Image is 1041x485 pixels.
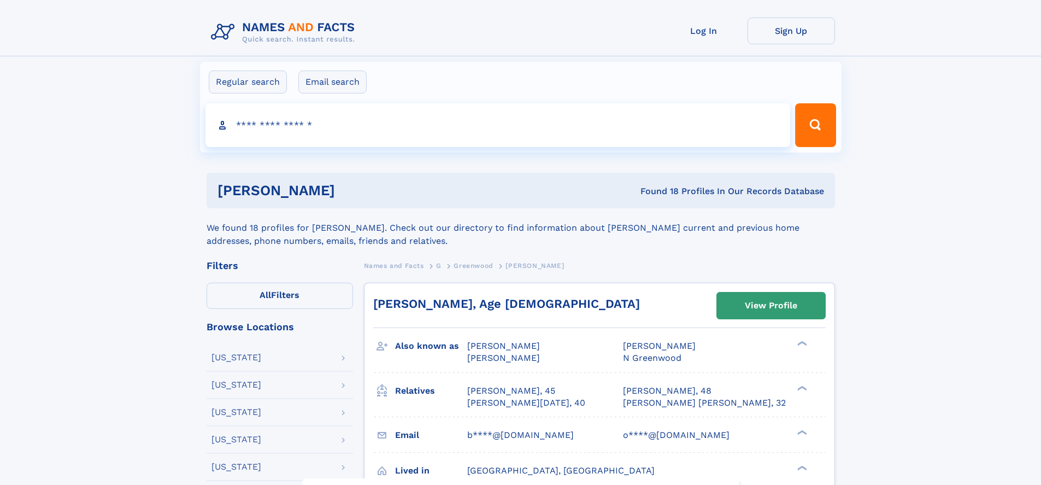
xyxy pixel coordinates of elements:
h3: Relatives [395,382,467,400]
a: G [436,259,442,272]
div: [US_STATE] [211,381,261,389]
div: Filters [207,261,353,271]
h1: [PERSON_NAME] [217,184,488,197]
button: Search Button [795,103,836,147]
div: ❯ [795,464,808,471]
div: View Profile [745,293,797,318]
a: [PERSON_NAME] [PERSON_NAME], 32 [623,397,786,409]
div: [US_STATE] [211,463,261,471]
label: Filters [207,283,353,309]
span: Greenwood [454,262,493,270]
a: [PERSON_NAME], Age [DEMOGRAPHIC_DATA] [373,297,640,311]
a: Names and Facts [364,259,424,272]
h3: Also known as [395,337,467,355]
div: [US_STATE] [211,408,261,417]
label: Regular search [209,71,287,94]
a: Log In [660,17,748,44]
span: G [436,262,442,270]
div: ❯ [795,340,808,347]
span: [GEOGRAPHIC_DATA], [GEOGRAPHIC_DATA] [467,465,655,476]
a: View Profile [717,293,825,319]
a: Greenwood [454,259,493,272]
div: [US_STATE] [211,435,261,444]
div: ❯ [795,384,808,391]
span: N Greenwood [623,353,681,363]
img: Logo Names and Facts [207,17,364,47]
h3: Email [395,426,467,445]
h3: Lived in [395,461,467,480]
div: [US_STATE] [211,353,261,362]
span: All [260,290,271,300]
input: search input [205,103,791,147]
a: [PERSON_NAME], 48 [623,385,711,397]
span: [PERSON_NAME] [623,341,696,351]
a: [PERSON_NAME], 45 [467,385,555,397]
span: [PERSON_NAME] [467,341,540,351]
div: We found 18 profiles for [PERSON_NAME]. Check out our directory to find information about [PERSON... [207,208,835,248]
label: Email search [298,71,367,94]
div: Found 18 Profiles In Our Records Database [487,185,824,197]
span: [PERSON_NAME] [467,353,540,363]
span: [PERSON_NAME] [505,262,564,270]
a: [PERSON_NAME][DATE], 40 [467,397,585,409]
a: Sign Up [748,17,835,44]
div: ❯ [795,429,808,436]
div: Browse Locations [207,322,353,332]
